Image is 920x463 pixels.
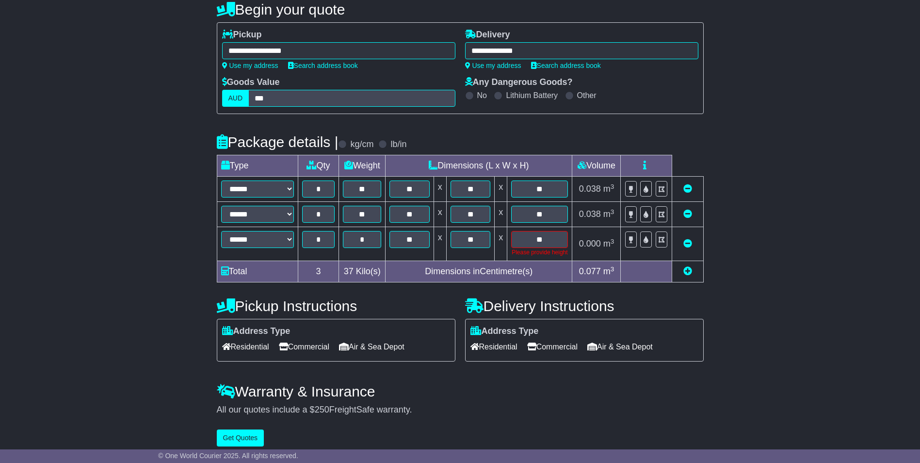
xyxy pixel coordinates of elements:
[158,452,298,460] span: © One World Courier 2025. All rights reserved.
[506,91,558,100] label: Lithium Battery
[470,326,539,337] label: Address Type
[386,155,572,177] td: Dimensions (L x W x H)
[222,77,280,88] label: Goods Value
[222,326,291,337] label: Address Type
[434,227,446,261] td: x
[217,430,264,446] button: Get Quotes
[279,339,329,354] span: Commercial
[465,30,510,40] label: Delivery
[339,339,404,354] span: Air & Sea Depot
[511,248,568,257] div: Please provide height
[434,202,446,227] td: x
[477,91,487,100] label: No
[531,62,601,69] a: Search address book
[222,62,278,69] a: Use my address
[611,238,614,245] sup: 3
[527,339,578,354] span: Commercial
[611,208,614,215] sup: 3
[434,177,446,202] td: x
[222,30,262,40] label: Pickup
[217,134,339,150] h4: Package details |
[390,139,406,150] label: lb/in
[339,155,386,177] td: Weight
[579,184,601,194] span: 0.038
[579,209,601,219] span: 0.038
[298,261,339,282] td: 3
[495,227,507,261] td: x
[298,155,339,177] td: Qty
[350,139,373,150] label: kg/cm
[611,183,614,190] sup: 3
[579,266,601,276] span: 0.077
[465,62,521,69] a: Use my address
[603,209,614,219] span: m
[577,91,597,100] label: Other
[683,209,692,219] a: Remove this item
[603,266,614,276] span: m
[222,90,249,107] label: AUD
[222,339,269,354] span: Residential
[603,184,614,194] span: m
[217,261,298,282] td: Total
[217,405,704,415] div: All our quotes include a $ FreightSafe warranty.
[386,261,572,282] td: Dimensions in Centimetre(s)
[465,77,573,88] label: Any Dangerous Goods?
[288,62,358,69] a: Search address book
[603,239,614,248] span: m
[683,239,692,248] a: Remove this item
[465,298,704,314] h4: Delivery Instructions
[495,177,507,202] td: x
[315,405,329,414] span: 250
[470,339,517,354] span: Residential
[217,298,455,314] h4: Pickup Instructions
[587,339,653,354] span: Air & Sea Depot
[495,202,507,227] td: x
[217,155,298,177] td: Type
[217,1,704,17] h4: Begin your quote
[572,155,621,177] td: Volume
[683,266,692,276] a: Add new item
[579,239,601,248] span: 0.000
[611,265,614,273] sup: 3
[339,261,386,282] td: Kilo(s)
[344,266,354,276] span: 37
[683,184,692,194] a: Remove this item
[217,383,704,399] h4: Warranty & Insurance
